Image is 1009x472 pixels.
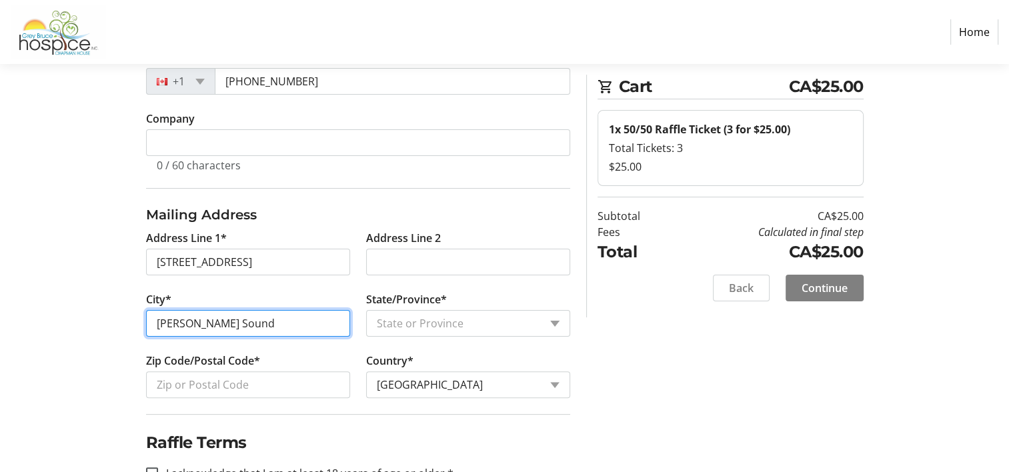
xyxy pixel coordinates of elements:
[609,122,790,137] strong: 1x 50/50 Raffle Ticket (3 for $25.00)
[146,353,260,369] label: Zip Code/Postal Code*
[950,19,998,45] a: Home
[366,353,413,369] label: Country*
[146,431,570,455] h2: Raffle Terms
[146,205,570,225] h3: Mailing Address
[598,224,674,240] td: Fees
[146,310,350,337] input: City
[215,68,570,95] input: (506) 234-5678
[619,75,789,99] span: Cart
[146,291,171,307] label: City*
[729,280,754,296] span: Back
[146,249,350,275] input: Address
[598,240,674,264] td: Total
[366,230,441,246] label: Address Line 2
[713,275,770,301] button: Back
[157,158,241,173] tr-character-limit: 0 / 60 characters
[146,111,195,127] label: Company
[11,5,105,59] img: Grey Bruce Hospice's Logo
[609,140,852,156] div: Total Tickets: 3
[789,75,864,99] span: CA$25.00
[674,224,864,240] td: Calculated in final step
[786,275,864,301] button: Continue
[146,230,227,246] label: Address Line 1*
[802,280,848,296] span: Continue
[146,371,350,398] input: Zip or Postal Code
[598,208,674,224] td: Subtotal
[674,240,864,264] td: CA$25.00
[366,291,447,307] label: State/Province*
[674,208,864,224] td: CA$25.00
[609,159,852,175] div: $25.00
